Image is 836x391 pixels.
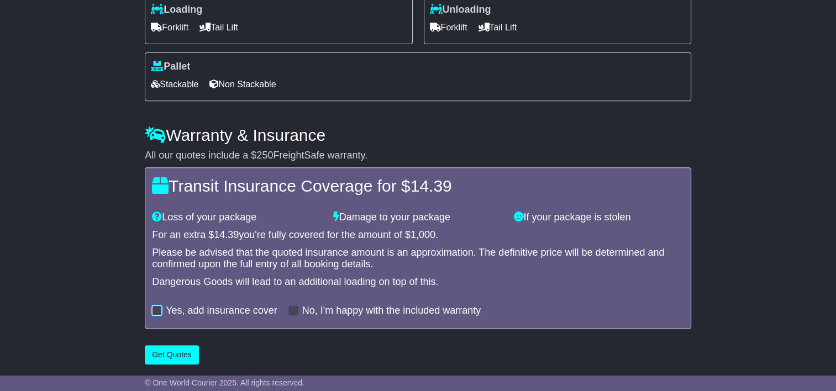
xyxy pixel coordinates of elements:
[152,229,684,241] div: For an extra $ you're fully covered for the amount of $ .
[430,19,467,36] span: Forklift
[151,61,190,73] label: Pallet
[151,76,198,93] span: Stackable
[152,276,684,288] div: Dangerous Goods will lead to an additional loading on top of this.
[256,150,273,161] span: 250
[145,378,304,387] span: © One World Courier 2025. All rights reserved.
[145,150,691,162] div: All our quotes include a $ FreightSafe warranty.
[151,19,188,36] span: Forklift
[209,76,276,93] span: Non Stackable
[214,229,239,240] span: 14.39
[430,4,491,16] label: Unloading
[151,4,202,16] label: Loading
[166,305,277,317] label: Yes, add insurance cover
[152,177,684,195] h4: Transit Insurance Coverage for $
[328,212,509,224] div: Damage to your package
[411,229,435,240] span: 1,000
[146,212,328,224] div: Loss of your package
[199,19,238,36] span: Tail Lift
[302,305,481,317] label: No, I'm happy with the included warranty
[145,345,199,364] button: Get Quotes
[145,126,691,144] h4: Warranty & Insurance
[479,19,517,36] span: Tail Lift
[508,212,690,224] div: If your package is stolen
[411,177,452,195] span: 14.39
[152,247,684,271] div: Please be advised that the quoted insurance amount is an approximation. The definitive price will...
